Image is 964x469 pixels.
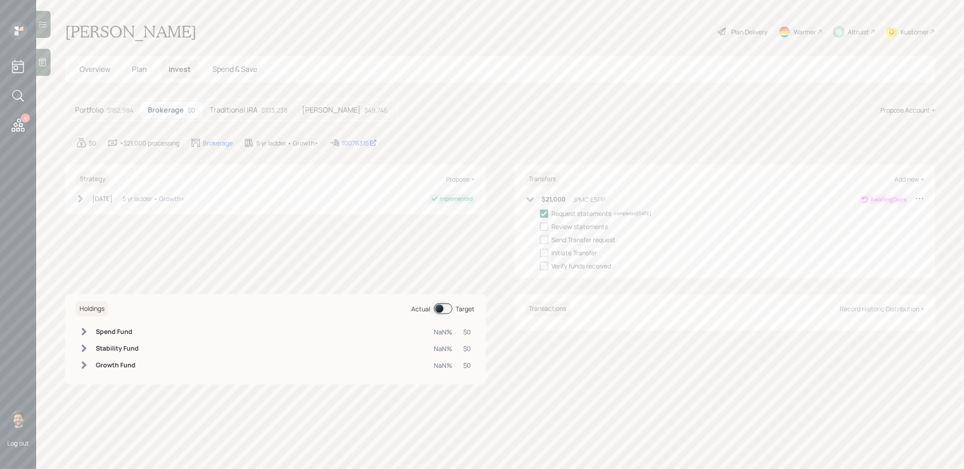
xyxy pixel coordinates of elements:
div: JPMC ESPP [573,195,606,204]
div: Brokerage [203,138,233,148]
h6: $21,000 [542,196,566,203]
span: Overview [80,64,110,74]
div: Propose Account + [880,105,935,115]
div: $103,238 [261,105,287,115]
div: 10076315 [342,138,377,148]
div: 5 yr ladder • Growth+ [256,138,318,148]
div: Verify funds received [552,261,611,271]
div: Send Transfer request [552,235,616,244]
div: $0 [464,344,471,353]
div: 5 yr ladder • Growth+ [122,194,184,203]
h5: Traditional IRA [210,106,258,114]
h5: Portfolio [75,106,103,114]
div: +$21,000 processing [120,138,179,148]
div: NaN% [434,344,453,353]
div: completed [DATE] [615,210,652,217]
div: Awaiting Docs [870,196,906,204]
h6: Spend Fund [96,328,139,336]
div: Request statements [552,209,612,218]
h5: Brokerage [148,106,184,114]
div: $0 [188,105,195,115]
span: Spend & Save [212,64,257,74]
h6: Growth Fund [96,361,139,369]
div: Initiate Transfer [552,248,597,258]
h6: Transfers [526,172,560,187]
div: Add new + [894,175,924,183]
div: Warmer [794,27,816,37]
div: $152,984 [107,105,133,115]
div: Log out [7,439,29,447]
img: eric-schwartz-headshot.png [9,410,27,428]
div: $0 [89,138,96,148]
div: Record Historic Distribution + [840,305,924,313]
div: $49,746 [364,105,388,115]
div: Review statements [552,222,608,231]
div: Actual [412,304,431,314]
div: Plan Delivery [731,27,767,37]
div: Altruist [848,27,869,37]
span: Invest [169,64,191,74]
h5: [PERSON_NAME] [302,106,361,114]
div: Implemented [440,195,473,203]
div: NaN% [434,327,453,337]
h6: Holdings [76,301,108,316]
h6: Transactions [526,301,570,316]
span: Plan [132,64,147,74]
h1: [PERSON_NAME] [65,22,197,42]
h6: Stability Fund [96,345,139,352]
div: [DATE] [92,194,113,203]
div: $0 [464,361,471,370]
div: 4 [21,113,30,122]
h6: Strategy [76,172,109,187]
div: $0 [464,327,471,337]
div: NaN% [434,361,453,370]
div: Propose + [447,175,475,183]
div: Kustomer [901,27,929,37]
div: Target [456,304,475,314]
